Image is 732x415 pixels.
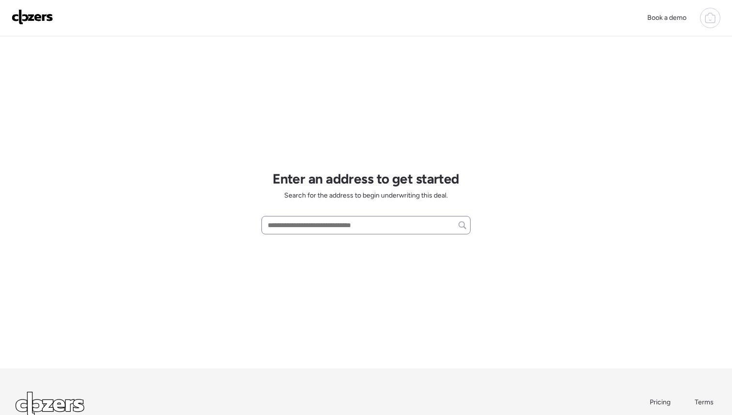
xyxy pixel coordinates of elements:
span: Search for the address to begin underwriting this deal. [284,191,448,200]
span: Book a demo [647,14,686,22]
h1: Enter an address to get started [273,170,459,187]
img: Logo [12,9,53,25]
a: Pricing [650,398,671,407]
a: Terms [695,398,717,407]
span: Pricing [650,398,671,406]
span: Terms [695,398,714,406]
